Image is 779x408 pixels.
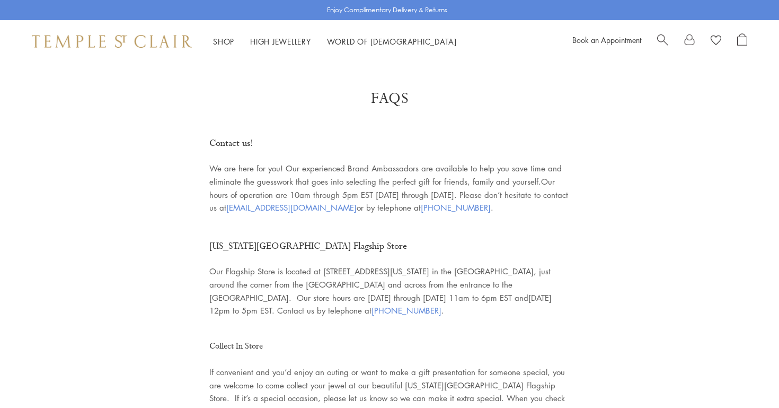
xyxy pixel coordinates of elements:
[371,305,444,316] span: .
[711,33,721,49] a: View Wishlist
[226,202,357,213] a: [EMAIL_ADDRESS][DOMAIN_NAME]
[209,338,570,354] h3: Collect In Store
[250,36,311,47] a: High JewelleryHigh Jewellery
[209,266,552,316] span: Our Flagship Store is located at [STREET_ADDRESS][US_STATE] in the [GEOGRAPHIC_DATA], just around...
[371,305,441,316] a: [PHONE_NUMBER]
[421,202,491,213] a: [PHONE_NUMBER]
[327,5,447,15] p: Enjoy Complimentary Delivery & Returns
[209,238,570,255] h2: [US_STATE][GEOGRAPHIC_DATA] Flagship Store
[209,162,570,214] p: We are here for you! Our experienced Brand Ambassadors are available to help you save time and el...
[213,36,234,47] a: ShopShop
[42,89,737,108] h1: FAQs
[572,34,641,45] a: Book an Appointment
[32,35,192,48] img: Temple St. Clair
[657,33,668,49] a: Search
[327,36,457,47] a: World of [DEMOGRAPHIC_DATA]World of [DEMOGRAPHIC_DATA]
[726,358,768,397] iframe: Gorgias live chat messenger
[737,33,747,49] a: Open Shopping Bag
[209,135,570,152] h2: Contact us!
[213,35,457,48] nav: Main navigation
